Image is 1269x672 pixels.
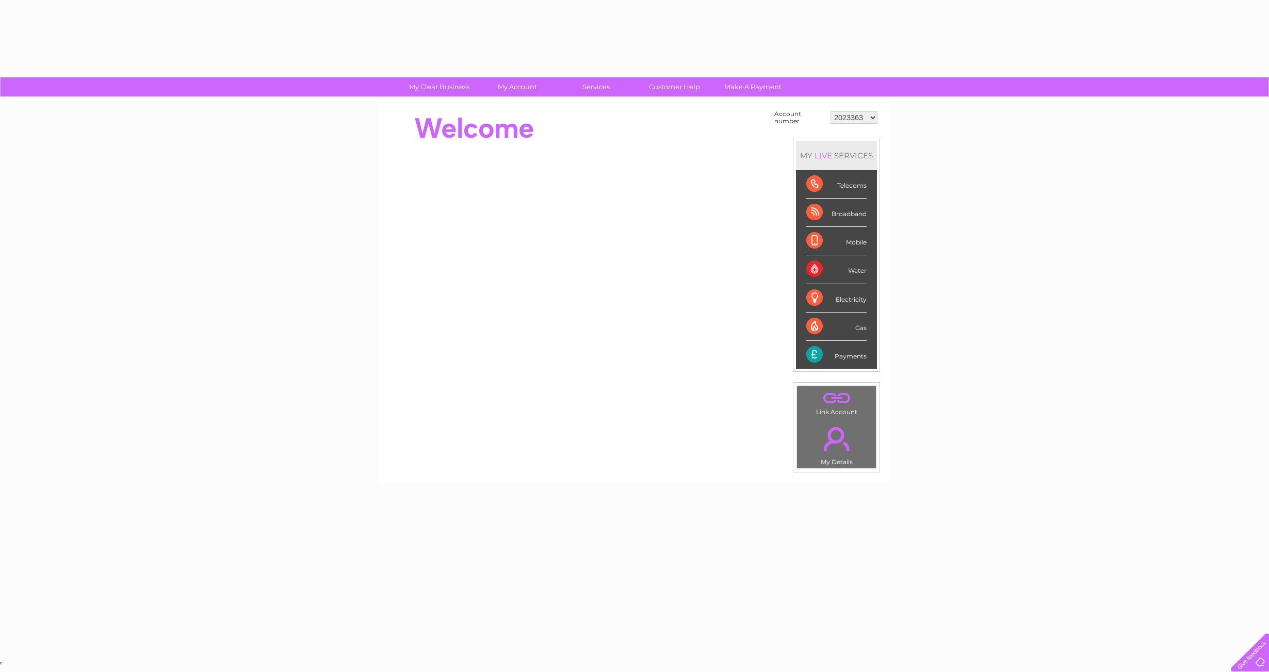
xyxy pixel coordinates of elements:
a: Customer Help [632,77,717,96]
div: Broadband [806,199,867,227]
a: Make A Payment [710,77,795,96]
div: Gas [806,313,867,341]
td: Account number [772,108,828,127]
a: . [800,389,873,407]
div: Payments [806,341,867,369]
div: Water [806,255,867,284]
a: Services [554,77,639,96]
div: Electricity [806,284,867,313]
a: My Account [475,77,560,96]
td: My Details [796,418,876,469]
div: LIVE [812,151,834,160]
td: Link Account [796,386,876,418]
a: . [800,421,873,457]
a: My Clear Business [397,77,482,96]
div: Mobile [806,227,867,255]
div: Telecoms [806,170,867,199]
div: MY SERVICES [796,141,877,170]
